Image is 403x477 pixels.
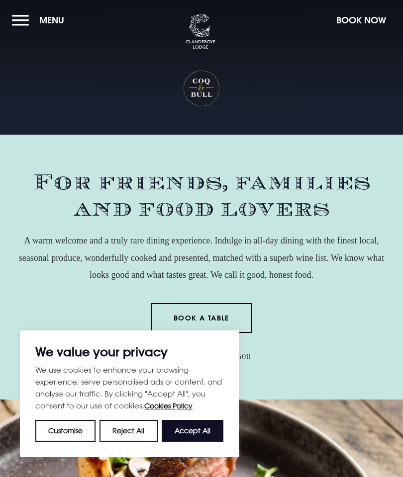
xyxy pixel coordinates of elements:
[12,348,391,365] p: or call us on
[35,420,96,442] button: Customise
[12,169,391,222] h2: For friends, families and food lovers
[39,14,64,26] span: Menu
[162,420,223,442] button: Accept All
[12,9,69,31] button: Menu
[186,14,215,49] img: Clandeboye Lodge
[35,364,223,412] p: We use cookies to enhance your browsing experience, serve personalised ads or content, and analys...
[100,420,157,442] button: Reject All
[331,9,391,31] button: Book Now
[35,346,223,358] p: We value your privacy
[20,330,239,457] div: We value your privacy
[12,232,391,283] p: A warm welcome and a truly rare dining experience. Indulge in all-day dining with the finest loca...
[144,401,193,410] a: Cookies Policy
[151,303,252,333] a: Book a Table
[183,70,221,108] h1: Coq & Bull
